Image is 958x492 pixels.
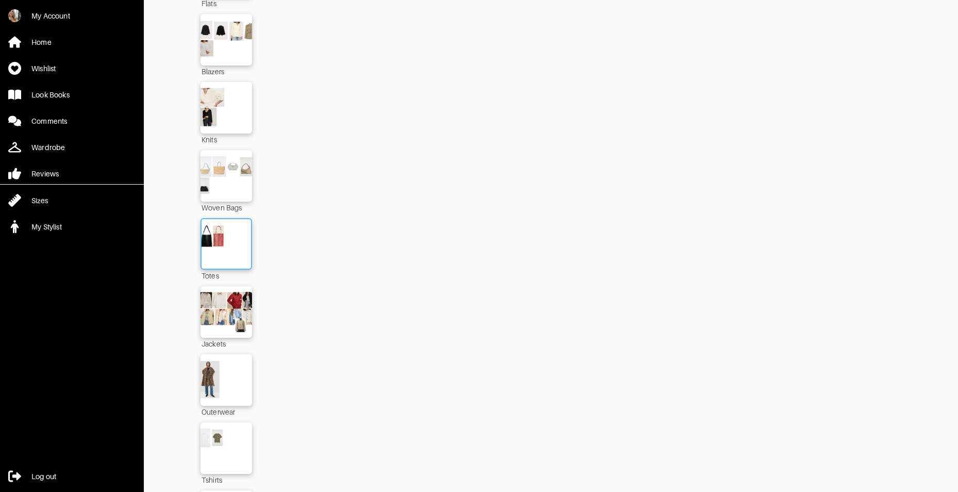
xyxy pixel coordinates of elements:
[31,142,65,153] div: Wardrobe
[200,406,252,417] div: Outerwear
[200,65,252,77] div: Blazers
[200,338,252,349] div: Jackets
[197,291,256,333] img: Outfit Jackets
[31,471,56,482] div: Log out
[198,224,254,264] img: Outfit Totes
[197,87,256,128] img: Outfit Knits
[200,474,252,485] div: Tshirts
[31,195,48,206] div: Sizes
[8,9,21,22] img: xWemDYNAqtuhRT7mQ8QZfc8g
[200,270,252,281] div: Totes
[31,90,70,100] div: Look Books
[197,19,256,60] img: Outfit Blazers
[31,63,56,74] div: Wishlist
[31,116,67,126] div: Comments
[31,11,70,21] div: My Account
[31,37,52,47] div: Home
[31,222,62,232] div: My Stylist
[200,202,252,213] div: Woven Bags
[197,155,256,196] img: Outfit Woven Bags
[31,169,59,179] div: Reviews
[197,428,256,469] img: Outfit Tshirts
[197,359,256,401] img: Outfit Outerwear
[200,134,252,145] div: Knits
